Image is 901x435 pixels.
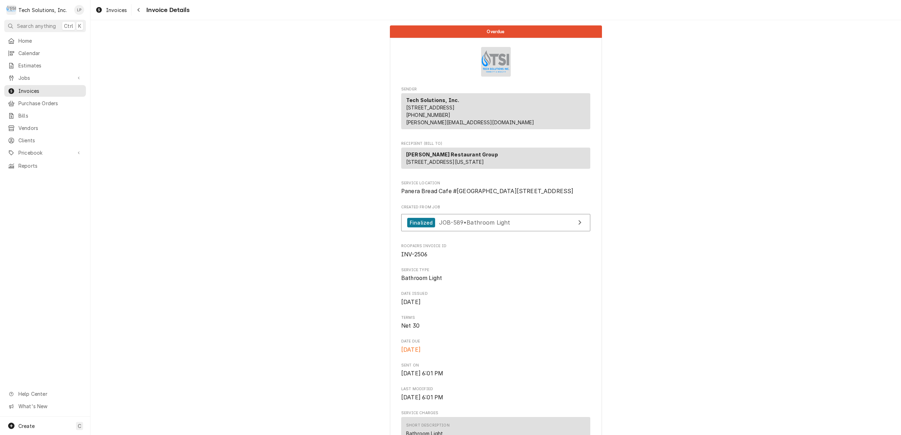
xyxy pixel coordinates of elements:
div: Invoice Recipient [401,141,590,172]
div: Lisa Paschal's Avatar [74,5,84,15]
a: [PERSON_NAME][EMAIL_ADDRESS][DOMAIN_NAME] [406,119,534,125]
span: Invoices [106,6,127,14]
span: K [78,22,81,30]
span: Overdue [487,29,504,34]
a: Reports [4,160,86,172]
div: Sender [401,93,590,132]
span: Last Modified [401,386,590,392]
span: [DATE] [401,299,421,305]
div: Roopairs Invoice ID [401,243,590,258]
div: Short Description [406,423,450,428]
a: Bills [4,110,86,121]
button: Navigate back [133,4,144,16]
span: Calendar [18,49,82,57]
div: LP [74,5,84,15]
a: Go to Help Center [4,388,86,400]
img: Logo [481,47,511,77]
span: Create [18,423,35,429]
span: Reports [18,162,82,169]
a: Clients [4,135,86,146]
span: [DATE] 6:01 PM [401,370,443,377]
div: Tech Solutions, Inc.'s Avatar [6,5,16,15]
span: Invoices [18,87,82,95]
a: [PHONE_NUMBER] [406,112,450,118]
div: Last Modified [401,386,590,401]
span: Service Location [401,187,590,196]
span: Purchase Orders [18,100,82,107]
div: Date Due [401,339,590,354]
span: Estimates [18,62,82,69]
span: Bills [18,112,82,119]
a: Estimates [4,60,86,71]
a: Home [4,35,86,47]
span: Date Due [401,346,590,354]
span: Sender [401,87,590,92]
a: Invoices [4,85,86,97]
a: Go to Pricebook [4,147,86,159]
span: Terms [401,315,590,321]
span: Terms [401,322,590,330]
span: Jobs [18,74,72,82]
div: Recipient (Bill To) [401,148,590,172]
div: Sender [401,93,590,129]
div: Tech Solutions, Inc. [18,6,67,14]
span: [STREET_ADDRESS] [406,105,455,111]
span: [DATE] 6:01 PM [401,394,443,401]
div: Service Location [401,180,590,196]
div: Status [390,25,602,38]
span: INV-2506 [401,251,427,258]
span: Service Type [401,267,590,273]
span: What's New [18,403,82,410]
span: Service Charges [401,410,590,416]
span: Last Modified [401,393,590,402]
span: Date Issued [401,298,590,306]
a: Calendar [4,47,86,59]
div: Invoice Sender [401,87,590,132]
span: Search anything [17,22,56,30]
span: Date Issued [401,291,590,297]
span: Roopairs Invoice ID [401,250,590,259]
div: Recipient (Bill To) [401,148,590,169]
span: [DATE] [401,346,421,353]
span: Vendors [18,124,82,132]
span: JOB-589 • Bathroom Light [439,219,510,226]
span: Invoice Details [144,5,189,15]
span: [STREET_ADDRESS][US_STATE] [406,159,484,165]
div: Date Issued [401,291,590,306]
span: Pricebook [18,149,72,156]
span: Ctrl [64,22,73,30]
a: Go to What's New [4,400,86,412]
div: Created From Job [401,204,590,235]
span: Recipient (Bill To) [401,141,590,147]
a: View Job [401,214,590,231]
span: Created From Job [401,204,590,210]
span: Home [18,37,82,44]
strong: [PERSON_NAME] Restaurant Group [406,151,498,157]
a: Invoices [93,4,130,16]
div: Terms [401,315,590,330]
a: Go to Jobs [4,72,86,84]
strong: Tech Solutions, Inc. [406,97,459,103]
span: Help Center [18,390,82,398]
span: Roopairs Invoice ID [401,243,590,249]
button: Search anythingCtrlK [4,20,86,32]
span: Sent On [401,363,590,368]
span: Service Type [401,274,590,282]
div: Sent On [401,363,590,378]
div: Service Type [401,267,590,282]
span: Bathroom Light [401,275,442,281]
span: Panera Bread Cafe #[GEOGRAPHIC_DATA][STREET_ADDRESS] [401,188,573,195]
a: Vendors [4,122,86,134]
span: Net 30 [401,322,420,329]
a: Purchase Orders [4,97,86,109]
span: Service Location [401,180,590,186]
span: Sent On [401,369,590,378]
span: C [78,422,81,430]
span: Date Due [401,339,590,344]
span: Clients [18,137,82,144]
div: Finalized [407,218,435,227]
div: T [6,5,16,15]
